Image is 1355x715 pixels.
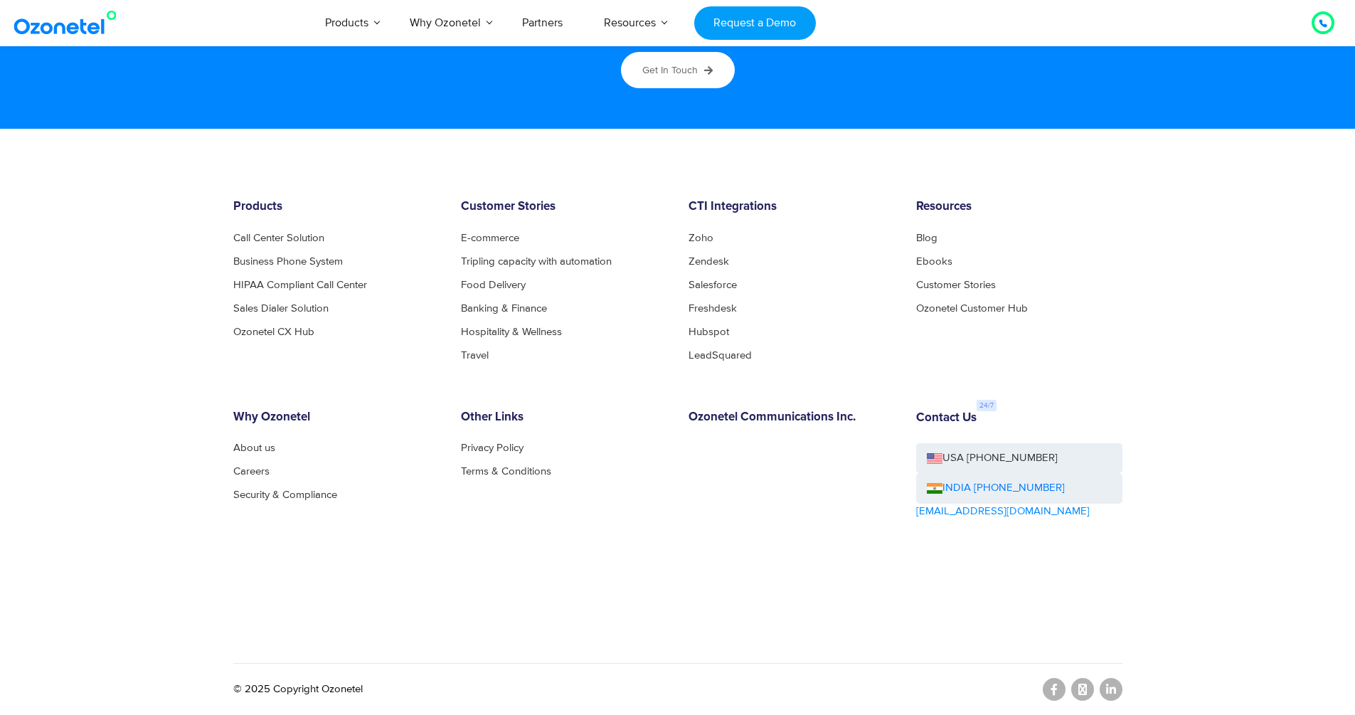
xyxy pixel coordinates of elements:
[233,256,343,267] a: Business Phone System
[461,327,562,337] a: Hospitality & Wellness
[927,453,942,464] img: us-flag.png
[461,443,524,453] a: Privacy Policy
[689,256,729,267] a: Zendesk
[233,466,270,477] a: Careers
[689,233,713,243] a: Zoho
[461,200,667,214] h6: Customer Stories
[233,682,363,698] p: © 2025 Copyright Ozonetel
[916,443,1122,474] a: USA [PHONE_NUMBER]
[916,233,937,243] a: Blog
[916,200,1122,214] h6: Resources
[233,411,440,425] h6: Why Ozonetel
[233,443,275,453] a: About us
[461,350,489,361] a: Travel
[694,6,816,40] a: Request a Demo
[233,233,324,243] a: Call Center Solution
[689,200,895,214] h6: CTI Integrations
[689,411,895,425] h6: Ozonetel Communications Inc.
[927,483,942,494] img: ind-flag.png
[689,303,737,314] a: Freshdesk
[233,280,367,290] a: HIPAA Compliant Call Center
[621,52,735,88] a: Get in touch
[689,327,729,337] a: Hubspot
[916,280,996,290] a: Customer Stories
[461,256,612,267] a: Tripling capacity with automation
[689,280,737,290] a: Salesforce
[461,303,547,314] a: Banking & Finance
[916,504,1090,520] a: [EMAIL_ADDRESS][DOMAIN_NAME]
[689,350,752,361] a: LeadSquared
[916,303,1028,314] a: Ozonetel Customer Hub
[233,303,329,314] a: Sales Dialer Solution
[916,411,977,425] h6: Contact Us
[916,256,952,267] a: Ebooks
[233,327,314,337] a: Ozonetel CX Hub
[461,466,551,477] a: Terms & Conditions
[927,480,1065,497] a: INDIA [PHONE_NUMBER]
[233,200,440,214] h6: Products
[461,411,667,425] h6: Other Links
[233,489,337,500] a: Security & Compliance
[461,233,519,243] a: E-commerce
[642,64,698,76] span: Get in touch
[461,280,526,290] a: Food Delivery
